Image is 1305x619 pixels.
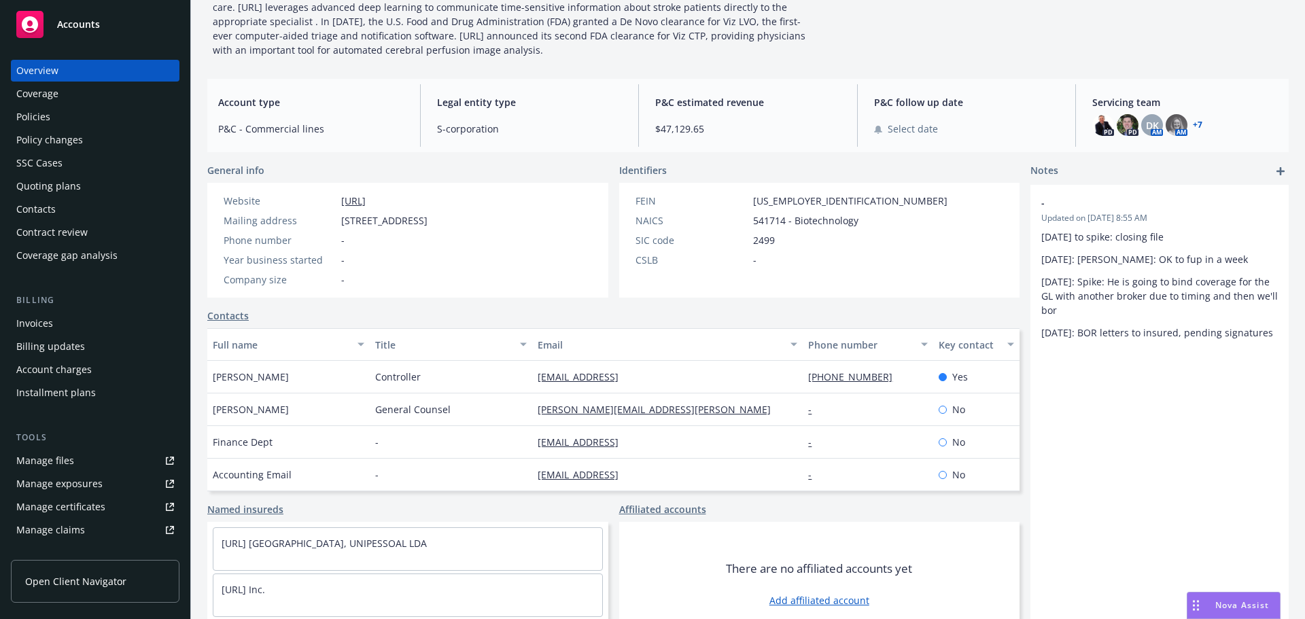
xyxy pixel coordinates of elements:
[213,338,349,352] div: Full name
[939,338,999,352] div: Key contact
[370,328,532,361] button: Title
[11,450,179,472] a: Manage files
[619,163,667,177] span: Identifiers
[16,175,81,197] div: Quoting plans
[874,95,1060,109] span: P&C follow up date
[11,336,179,357] a: Billing updates
[11,359,179,381] a: Account charges
[753,233,775,247] span: 2499
[538,338,782,352] div: Email
[1041,252,1278,266] p: [DATE]: [PERSON_NAME]: OK to fup in a week
[11,5,179,43] a: Accounts
[16,359,92,381] div: Account charges
[1215,599,1269,611] span: Nova Assist
[1187,592,1281,619] button: Nova Assist
[726,561,912,577] span: There are no affiliated accounts yet
[224,194,336,208] div: Website
[952,435,965,449] span: No
[222,583,265,596] a: [URL] Inc.
[952,467,965,482] span: No
[808,338,912,352] div: Phone number
[218,95,404,109] span: Account type
[1187,593,1204,618] div: Drag to move
[636,194,748,208] div: FEIN
[375,338,512,352] div: Title
[11,60,179,82] a: Overview
[1146,118,1159,132] span: DK
[1030,185,1289,351] div: -Updated on [DATE] 8:55 AM[DATE] to spike: closing file[DATE]: [PERSON_NAME]: OK to fup in a week...
[11,175,179,197] a: Quoting plans
[11,245,179,266] a: Coverage gap analysis
[1166,114,1187,136] img: photo
[619,502,706,516] a: Affiliated accounts
[803,328,933,361] button: Phone number
[341,253,345,267] span: -
[1041,325,1278,340] p: [DATE]: BOR letters to insured, pending signatures
[532,328,803,361] button: Email
[224,253,336,267] div: Year business started
[224,272,336,287] div: Company size
[341,233,345,247] span: -
[11,542,179,564] a: Manage BORs
[952,402,965,417] span: No
[1092,114,1114,136] img: photo
[952,370,968,384] span: Yes
[207,163,264,177] span: General info
[11,83,179,105] a: Coverage
[11,152,179,174] a: SSC Cases
[341,272,345,287] span: -
[1030,163,1058,179] span: Notes
[655,122,841,136] span: $47,129.65
[25,574,126,588] span: Open Client Navigator
[538,468,629,481] a: [EMAIL_ADDRESS]
[224,213,336,228] div: Mailing address
[213,402,289,417] span: [PERSON_NAME]
[11,382,179,404] a: Installment plans
[375,435,379,449] span: -
[207,308,249,323] a: Contacts
[1041,230,1278,244] p: [DATE] to spike: closing file
[16,313,53,334] div: Invoices
[11,222,179,243] a: Contract review
[57,19,100,30] span: Accounts
[1092,95,1278,109] span: Servicing team
[437,122,623,136] span: S-corporation
[11,496,179,518] a: Manage certificates
[16,60,58,82] div: Overview
[11,473,179,495] a: Manage exposures
[1117,114,1138,136] img: photo
[11,431,179,444] div: Tools
[11,519,179,541] a: Manage claims
[538,370,629,383] a: [EMAIL_ADDRESS]
[888,122,938,136] span: Select date
[636,213,748,228] div: NAICS
[11,313,179,334] a: Invoices
[1041,196,1242,210] span: -
[753,194,947,208] span: [US_EMPLOYER_IDENTIFICATION_NUMBER]
[16,106,50,128] div: Policies
[16,198,56,220] div: Contacts
[11,294,179,307] div: Billing
[538,403,782,416] a: [PERSON_NAME][EMAIL_ADDRESS][PERSON_NAME]
[11,106,179,128] a: Policies
[1041,275,1278,317] p: [DATE]: Spike: He is going to bind coverage for the GL with another broker due to timing and then...
[341,213,428,228] span: [STREET_ADDRESS]
[16,83,58,105] div: Coverage
[11,129,179,151] a: Policy changes
[207,328,370,361] button: Full name
[933,328,1020,361] button: Key contact
[375,370,421,384] span: Controller
[1041,212,1278,224] span: Updated on [DATE] 8:55 AM
[636,233,748,247] div: SIC code
[213,435,273,449] span: Finance Dept
[808,468,822,481] a: -
[655,95,841,109] span: P&C estimated revenue
[753,253,756,267] span: -
[808,403,822,416] a: -
[16,450,74,472] div: Manage files
[218,122,404,136] span: P&C - Commercial lines
[375,467,379,482] span: -
[16,152,63,174] div: SSC Cases
[16,336,85,357] div: Billing updates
